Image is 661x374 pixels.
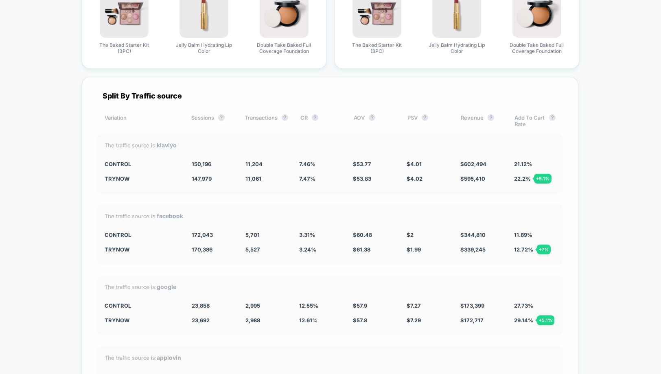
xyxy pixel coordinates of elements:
[245,232,260,238] span: 5,701
[460,317,484,324] span: $ 172,717
[460,161,486,167] span: $ 602,494
[245,161,263,167] span: 11,204
[192,317,210,324] span: 23,692
[353,246,370,253] span: $ 61.38
[105,114,179,127] div: Variation
[353,175,371,182] span: $ 53.83
[105,142,556,149] div: The traffic source is:
[218,114,225,121] button: ?
[422,114,428,121] button: ?
[461,114,502,127] div: Revenue
[299,232,315,238] span: 3.31 %
[245,246,260,253] span: 5,527
[353,232,372,238] span: $ 60.48
[514,317,533,324] span: 29.14 %
[245,317,260,324] span: 2,988
[191,114,232,127] div: Sessions
[157,212,183,219] strong: facebook
[96,92,564,100] div: Split By Traffic source
[537,315,554,325] div: + 5.1 %
[245,302,260,309] span: 2,995
[407,114,449,127] div: PSV
[312,114,318,121] button: ?
[299,302,318,309] span: 12.55 %
[94,42,155,54] span: The Baked Starter Kit (3PC)
[369,114,375,121] button: ?
[407,161,422,167] span: $ 4.01
[299,175,315,182] span: 7.47 %
[514,114,556,127] div: Add To Cart Rate
[245,175,261,182] span: 11,061
[299,317,317,324] span: 12.61 %
[105,354,556,361] div: The traffic source is:
[460,246,486,253] span: $ 339,245
[192,246,212,253] span: 170,386
[300,114,341,127] div: CR
[354,114,395,127] div: AOV
[549,114,556,121] button: ?
[407,175,422,182] span: $ 4.02
[407,232,414,238] span: $ 2
[192,175,212,182] span: 147,979
[460,175,485,182] span: $ 595,410
[346,42,407,54] span: The Baked Starter Kit (3PC)
[157,283,176,290] strong: google
[506,42,567,54] span: Double Take Baked Full Coverage Foundation
[353,317,367,324] span: $ 57.8
[105,246,179,253] div: TryNow
[157,354,181,361] strong: applovin
[407,317,421,324] span: $ 7.29
[282,114,288,121] button: ?
[514,302,533,309] span: 27.73 %
[460,302,484,309] span: $ 173,399
[514,232,532,238] span: 11.89 %
[105,317,179,324] div: TryNow
[488,114,494,121] button: ?
[299,161,315,167] span: 7.46 %
[426,42,487,54] span: Jelly Balm Hydrating Lip Color
[245,114,288,127] div: Transactions
[173,42,234,54] span: Jelly Balm Hydrating Lip Color
[353,161,371,167] span: $ 53.77
[105,212,556,219] div: The traffic source is:
[192,161,211,167] span: 150,196
[537,245,551,254] div: + 7 %
[460,232,486,238] span: $ 344,810
[192,302,210,309] span: 23,858
[407,246,421,253] span: $ 1.99
[105,283,556,290] div: The traffic source is:
[105,302,179,309] div: Control
[299,246,316,253] span: 3.24 %
[514,246,533,253] span: 12.72 %
[353,302,367,309] span: $ 57.9
[534,174,552,184] div: + 5.1 %
[514,175,531,182] span: 22.2 %
[514,161,532,167] span: 21.12 %
[407,302,421,309] span: $ 7.27
[105,232,179,238] div: Control
[254,42,315,54] span: Double Take Baked Full Coverage Foundation
[105,161,179,167] div: Control
[105,175,179,182] div: TryNow
[192,232,213,238] span: 172,043
[157,142,177,149] strong: klaviyo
